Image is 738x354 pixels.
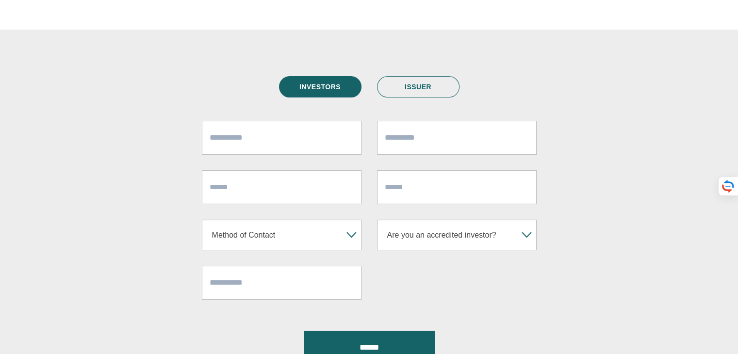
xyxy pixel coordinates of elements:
b: ▾ [343,220,361,250]
a: INVESTORS [279,76,361,97]
span: Are you an accredited investor? [382,220,518,250]
a: ISSUER [377,76,459,97]
span: Method of Contact [207,220,343,250]
b: ▾ [518,220,536,250]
